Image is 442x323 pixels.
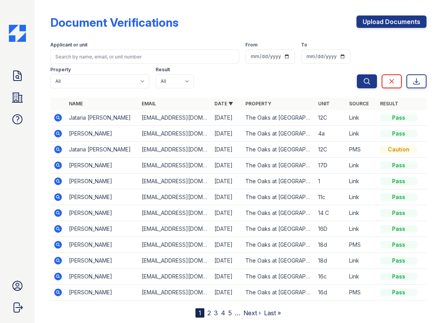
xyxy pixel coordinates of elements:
td: Link [346,158,377,174]
td: 16D [315,221,346,237]
td: [DATE] [211,142,242,158]
td: Jataria [PERSON_NAME] [66,142,139,158]
td: The Oaks at [GEOGRAPHIC_DATA] [242,253,315,269]
td: [DATE] [211,158,242,174]
td: The Oaks at [GEOGRAPHIC_DATA] [242,189,315,205]
td: [PERSON_NAME] [66,221,139,237]
div: 1 [195,308,204,318]
td: Link [346,110,377,126]
td: [EMAIL_ADDRESS][DOMAIN_NAME] [139,221,211,237]
div: Pass [380,273,417,280]
td: PMS [346,142,377,158]
td: [EMAIL_ADDRESS][DOMAIN_NAME] [139,253,211,269]
div: Pass [380,289,417,296]
td: [EMAIL_ADDRESS][DOMAIN_NAME] [139,189,211,205]
td: 4a [315,126,346,142]
td: 16d [315,285,346,301]
td: The Oaks at [GEOGRAPHIC_DATA] [242,110,315,126]
a: 3 [214,309,218,317]
td: 16c [315,269,346,285]
a: Upload Documents [356,15,427,28]
td: [DATE] [211,126,242,142]
div: Pass [380,161,417,169]
td: [PERSON_NAME] [66,269,139,285]
td: The Oaks at [GEOGRAPHIC_DATA] [242,205,315,221]
td: [EMAIL_ADDRESS][DOMAIN_NAME] [139,158,211,174]
div: Pass [380,257,417,265]
td: [EMAIL_ADDRESS][DOMAIN_NAME] [139,126,211,142]
td: 1 [315,174,346,189]
img: CE_Icon_Blue-c292c112584629df590d857e76928e9f676e5b41ef8f769ba2f05ee15b207248.png [9,25,26,42]
td: Link [346,269,377,285]
td: 12C [315,110,346,126]
a: Name [69,101,83,107]
td: The Oaks at [GEOGRAPHIC_DATA] [242,158,315,174]
label: To [301,42,307,48]
label: Property [50,67,71,73]
td: [PERSON_NAME] [66,189,139,205]
td: [DATE] [211,221,242,237]
td: [DATE] [211,174,242,189]
td: Link [346,189,377,205]
td: [DATE] [211,205,242,221]
td: [EMAIL_ADDRESS][DOMAIN_NAME] [139,174,211,189]
a: Email [142,101,156,107]
td: [EMAIL_ADDRESS][DOMAIN_NAME] [139,142,211,158]
a: Unit [318,101,330,107]
td: 14 C [315,205,346,221]
td: [DATE] [211,189,242,205]
div: Pass [380,193,417,201]
td: [EMAIL_ADDRESS][DOMAIN_NAME] [139,205,211,221]
td: [PERSON_NAME] [66,205,139,221]
td: [DATE] [211,110,242,126]
div: Caution [380,146,417,153]
td: The Oaks at [GEOGRAPHIC_DATA] [242,142,315,158]
td: Link [346,174,377,189]
td: 17D [315,158,346,174]
td: PMS [346,237,377,253]
label: Result [156,67,170,73]
td: [DATE] [211,237,242,253]
div: Pass [380,209,417,217]
td: 18d [315,253,346,269]
input: Search by name, email, or unit number [50,50,240,64]
td: The Oaks at [GEOGRAPHIC_DATA] [242,126,315,142]
td: 18d [315,237,346,253]
td: Link [346,126,377,142]
td: [PERSON_NAME] [66,158,139,174]
div: Document Verifications [50,15,178,29]
td: The Oaks at [GEOGRAPHIC_DATA] [242,285,315,301]
a: Property [245,101,271,107]
div: Pass [380,241,417,249]
td: Link [346,205,377,221]
td: [PERSON_NAME] [66,174,139,189]
td: [EMAIL_ADDRESS][DOMAIN_NAME] [139,110,211,126]
td: [PERSON_NAME] [66,126,139,142]
td: 12C [315,142,346,158]
a: Next › [243,309,261,317]
td: [EMAIL_ADDRESS][DOMAIN_NAME] [139,269,211,285]
td: [PERSON_NAME] [66,285,139,301]
label: Applicant or unit [50,42,87,48]
td: 11c [315,189,346,205]
td: Link [346,253,377,269]
a: Result [380,101,398,107]
div: Pass [380,130,417,137]
td: The Oaks at [GEOGRAPHIC_DATA] [242,221,315,237]
td: [DATE] [211,253,242,269]
div: Pass [380,177,417,185]
a: 4 [221,309,225,317]
a: 5 [228,309,232,317]
td: Link [346,221,377,237]
a: 2 [207,309,211,317]
td: [PERSON_NAME] [66,253,139,269]
td: The Oaks at [GEOGRAPHIC_DATA] [242,237,315,253]
a: Date ▼ [214,101,233,107]
a: Last » [264,309,281,317]
a: Source [349,101,369,107]
td: [PERSON_NAME] [66,237,139,253]
div: Pass [380,225,417,233]
td: [EMAIL_ADDRESS][DOMAIN_NAME] [139,237,211,253]
label: From [245,42,257,48]
td: [EMAIL_ADDRESS][DOMAIN_NAME] [139,285,211,301]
